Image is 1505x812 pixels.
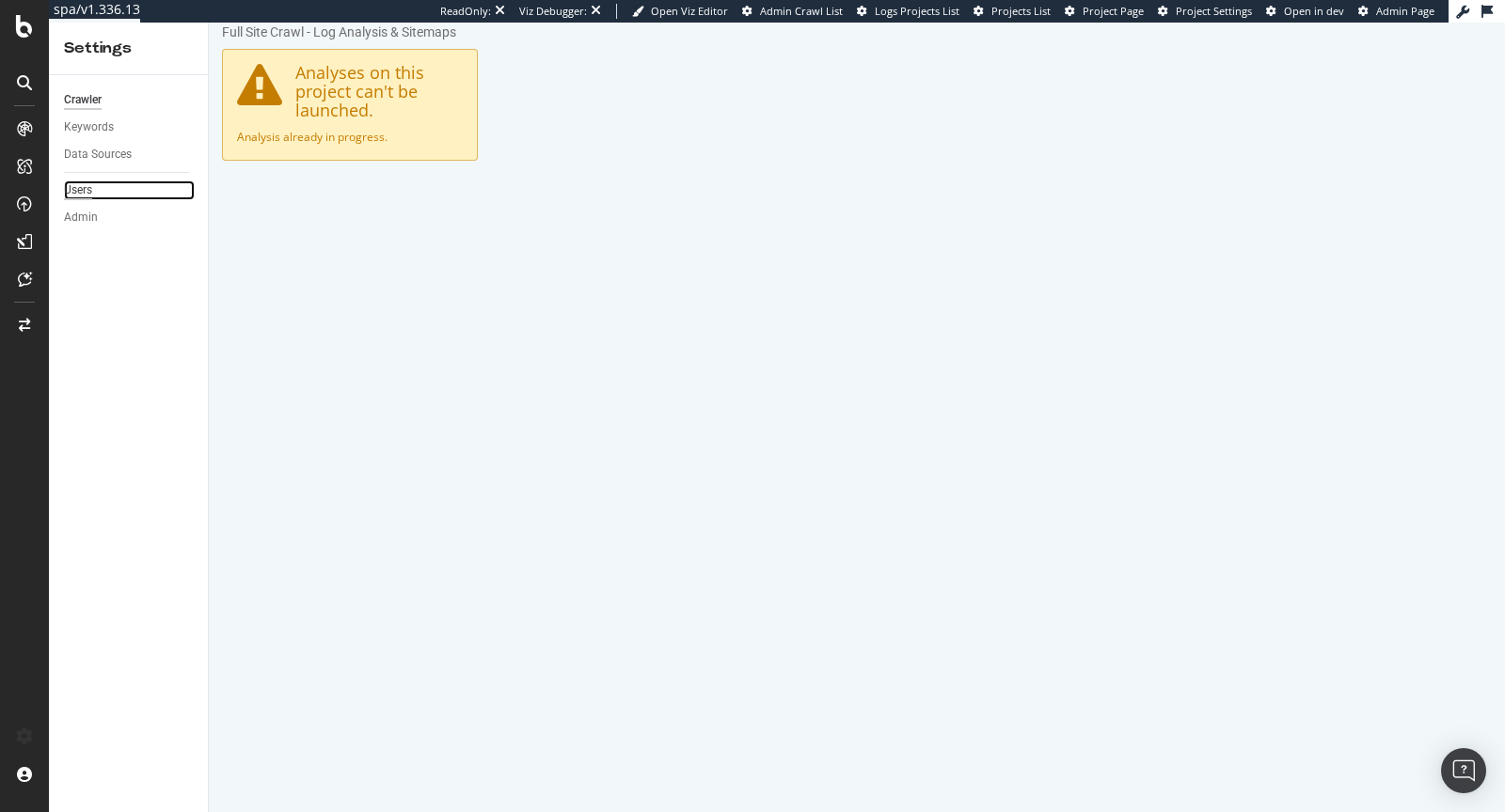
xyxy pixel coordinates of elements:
a: Admin Page [1358,4,1434,19]
a: Crawler [64,90,195,110]
a: Project Settings [1158,4,1252,19]
a: Projects List [974,4,1051,19]
span: Open Viz Editor [651,4,728,18]
div: Keywords [64,117,114,137]
span: Projects List [991,4,1051,18]
span: Logs Projects List [875,4,959,18]
p: Analysis already in progress. [28,106,254,122]
div: Users [64,180,92,200]
a: Keywords [64,117,195,137]
a: Open in dev [1266,4,1344,19]
div: Crawler [64,90,102,110]
div: ReadOnly: [440,4,491,19]
a: Project Page [1065,4,1144,19]
span: Project Settings [1176,4,1252,18]
a: Admin [64,208,195,227]
span: Open in dev [1284,4,1344,18]
div: Admin [64,208,98,227]
div: Data Sources [64,145,132,164]
a: Data Sources [64,145,195,164]
div: Viz Debugger: [519,4,587,19]
a: Users [64,180,195,200]
h4: Analyses on this project can't be launched. [28,41,254,97]
a: Admin Crawl List [742,4,843,19]
span: Admin Page [1376,4,1434,18]
span: Admin Crawl List [760,4,843,18]
div: Open Intercom Messenger [1441,748,1486,793]
span: Project Page [1083,4,1144,18]
a: Open Viz Editor [632,4,728,19]
a: Logs Projects List [857,4,959,19]
div: Settings [64,38,193,59]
